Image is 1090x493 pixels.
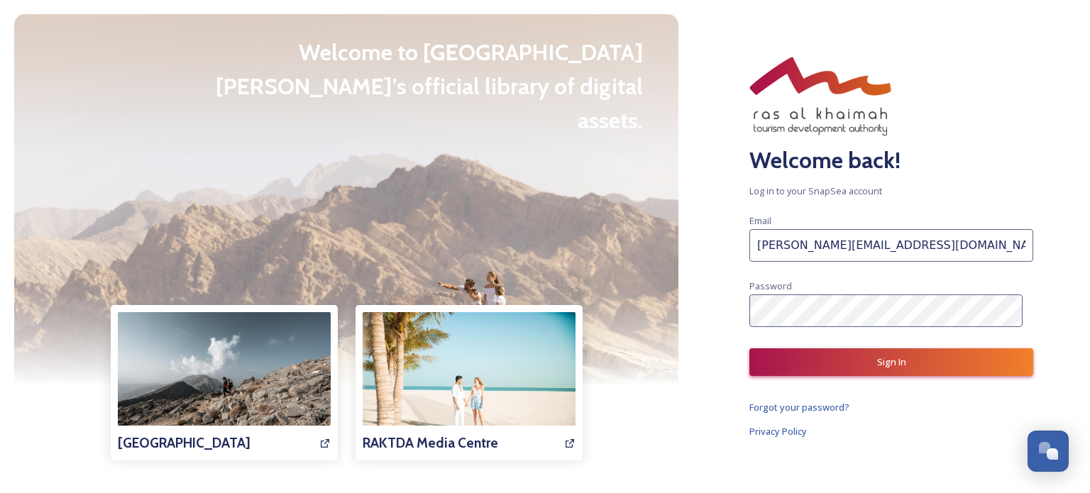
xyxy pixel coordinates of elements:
a: Forgot your password? [749,399,1033,416]
button: Open Chat [1028,431,1069,472]
button: Sign In [749,348,1033,376]
h2: Welcome back! [749,143,1033,177]
span: Forgot your password? [749,401,849,414]
input: john.doe@snapsea.io [749,229,1033,262]
a: RAKTDA Media Centre [363,312,576,453]
h3: RAKTDA Media Centre [363,433,498,453]
h3: [GEOGRAPHIC_DATA] [118,433,251,453]
a: Privacy Policy [749,423,1033,440]
a: [GEOGRAPHIC_DATA] [118,312,331,453]
span: Log in to your SnapSea account [749,184,1033,198]
img: RAKTDA_ENG_NEW%20STACKED%20LOGO_RGB.png [749,57,891,136]
img: af43f390-05ef-4fa9-bb37-4833bd5513fb.jpg [118,312,331,454]
span: Privacy Policy [749,425,807,438]
span: Password [749,279,792,292]
span: Email [749,214,771,227]
img: 7e8a814c-968e-46a8-ba33-ea04b7243a5d.jpg [363,312,576,454]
